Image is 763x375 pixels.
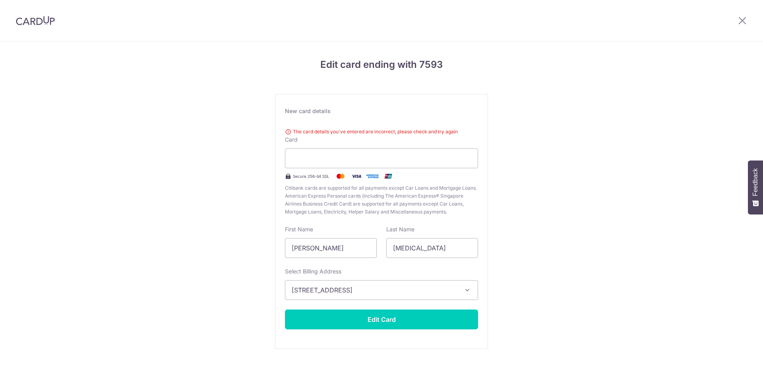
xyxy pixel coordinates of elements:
button: Edit Card [285,310,478,329]
label: Select Billing Address [285,267,341,275]
div: The card details you've entered are incorrect, please check and try again [285,128,478,136]
img: Visa [349,171,364,181]
span: Secure 256-bit SSL [293,173,329,179]
span: Citibank cards are supported for all payments except Car Loans and Mortgage Loans. American Expre... [285,184,478,216]
span: Feedback [752,168,759,196]
img: .alt.amex [364,171,380,181]
label: Last Name [386,225,414,233]
label: First Name [285,225,313,233]
iframe: Opens a widget where you can find more information [712,351,755,371]
span: [STREET_ADDRESS] [292,285,457,295]
h4: Edit card ending with 7593 [275,58,488,72]
input: Cardholder Last Name [386,238,478,258]
button: Feedback - Show survey [748,160,763,214]
label: Card [285,136,298,144]
img: .alt.unionpay [380,171,396,181]
button: [STREET_ADDRESS] [285,280,478,300]
img: Mastercard [333,171,349,181]
div: New card details [285,107,478,115]
iframe: Secure card payment input frame [292,154,471,163]
img: CardUp [16,16,55,25]
input: Cardholder First Name [285,238,377,258]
